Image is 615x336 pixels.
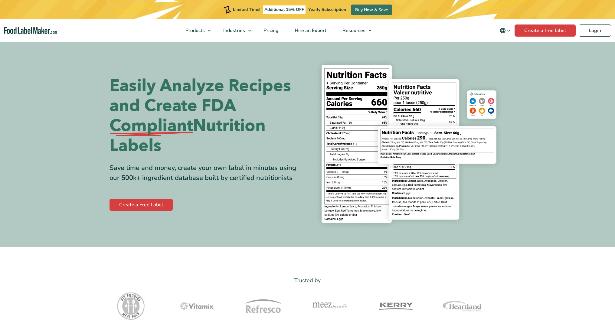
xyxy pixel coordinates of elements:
p: Trusted by [110,276,506,285]
a: Buy Now & Save [351,5,392,15]
div: Save time and money, create your own label in minutes using our 500k+ ingredient database built b... [110,163,303,183]
a: Resources [335,19,375,42]
span: Pricing [262,27,279,34]
span: Industries [221,27,246,34]
span: Resources [341,27,366,34]
button: Change language [496,24,515,37]
span: Yearly Subscription [308,7,346,12]
a: Industries [215,19,254,42]
a: Pricing [256,19,285,42]
a: Login [579,24,611,37]
a: Hire an Expert [287,19,333,42]
h1: Easily Analyze Recipes and Create FDA Nutrition Labels [110,76,303,156]
a: Create a free label [515,24,576,37]
span: Hire an Expert [293,27,327,34]
span: Products [184,27,205,34]
span: Compliant [110,116,193,136]
a: Products [178,19,214,42]
a: Create a Free Label [110,199,173,211]
span: Limited Time! [233,7,260,12]
a: Food Label Maker homepage [4,27,57,34]
span: Additional 15% OFF [263,5,306,14]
